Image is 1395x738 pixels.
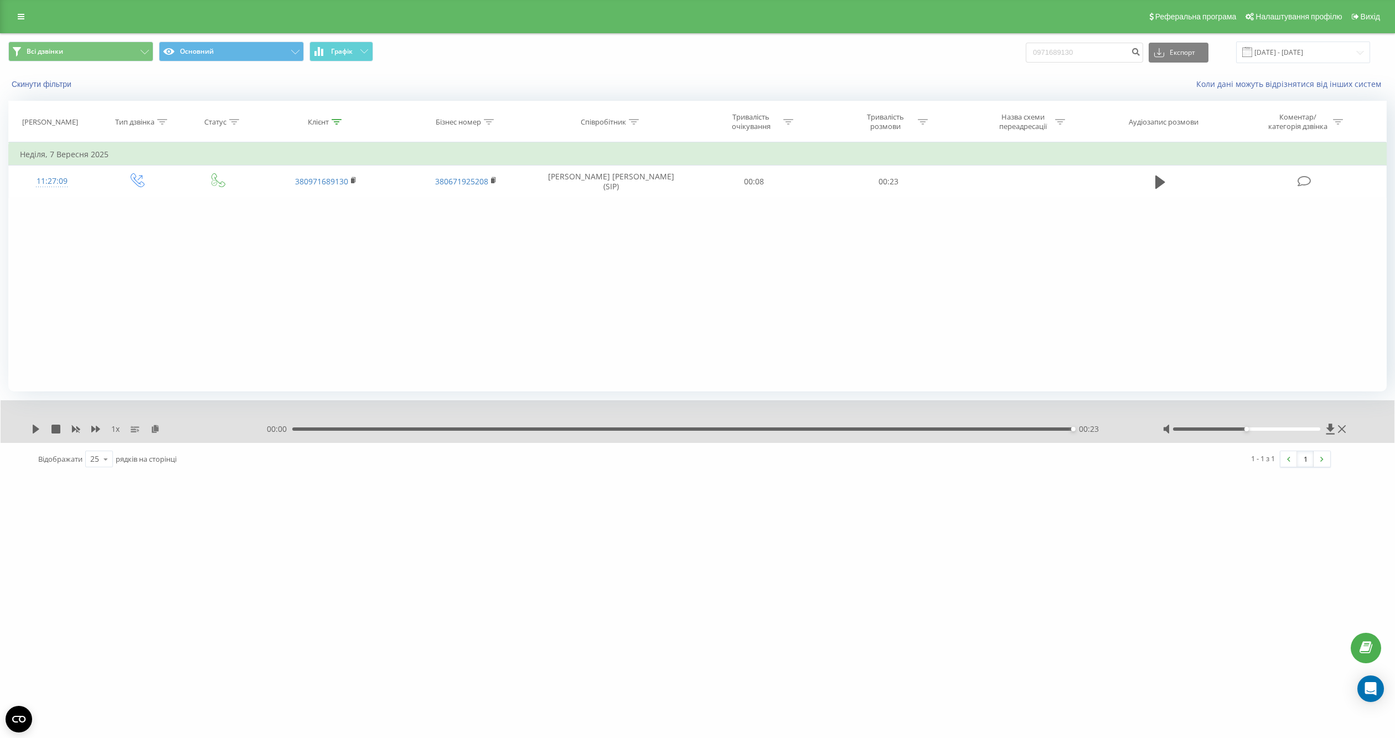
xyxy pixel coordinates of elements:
a: Коли дані можуть відрізнятися вiд інших систем [1196,79,1387,89]
input: Пошук за номером [1026,43,1143,63]
span: 1 x [111,424,120,435]
td: [PERSON_NAME] [PERSON_NAME] (SIP) [536,166,686,198]
span: Всі дзвінки [27,47,63,56]
button: Графік [309,42,373,61]
td: 00:08 [686,166,821,198]
div: Accessibility label [1244,427,1249,431]
a: 380971689130 [295,176,348,187]
div: Коментар/категорія дзвінка [1265,112,1330,131]
button: Open CMP widget [6,706,32,732]
div: 25 [90,453,99,465]
span: Реферальна програма [1155,12,1237,21]
span: 00:23 [1079,424,1099,435]
div: Бізнес номер [436,117,481,127]
span: рядків на сторінці [116,454,177,464]
td: 00:23 [821,166,955,198]
td: Неділя, 7 Вересня 2025 [9,143,1387,166]
div: Тривалість розмови [856,112,915,131]
a: 1 [1297,451,1314,467]
div: Open Intercom Messenger [1357,675,1384,702]
button: Скинути фільтри [8,79,77,89]
div: Accessibility label [1071,427,1076,431]
div: Тривалість очікування [721,112,781,131]
div: Тип дзвінка [115,117,154,127]
div: Клієнт [308,117,329,127]
div: 11:27:09 [20,171,84,192]
div: Аудіозапис розмови [1129,117,1198,127]
div: 1 - 1 з 1 [1251,453,1275,464]
span: Вихід [1361,12,1380,21]
button: Всі дзвінки [8,42,153,61]
span: Відображати [38,454,82,464]
a: 380671925208 [435,176,488,187]
div: [PERSON_NAME] [22,117,78,127]
div: Співробітник [581,117,626,127]
button: Основний [159,42,304,61]
span: Графік [331,48,353,55]
span: 00:00 [267,424,292,435]
button: Експорт [1149,43,1208,63]
div: Назва схеми переадресації [993,112,1052,131]
span: Налаштування профілю [1255,12,1342,21]
div: Статус [204,117,226,127]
